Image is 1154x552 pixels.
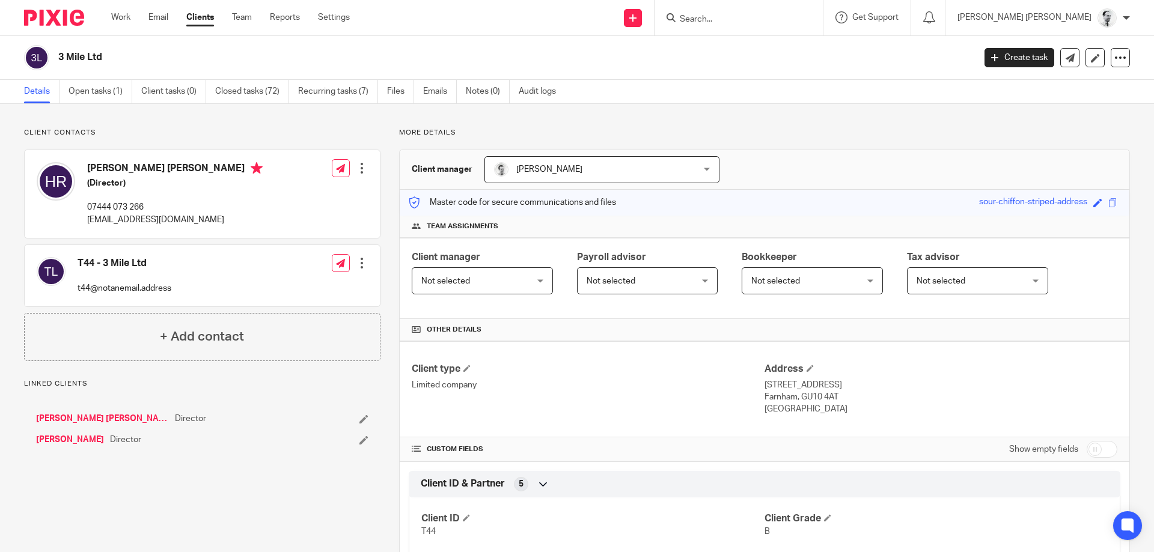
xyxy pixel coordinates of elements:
[907,252,960,262] span: Tax advisor
[1098,8,1117,28] img: Mass_2025.jpg
[466,80,510,103] a: Notes (0)
[765,403,1117,415] p: [GEOGRAPHIC_DATA]
[37,162,75,201] img: svg%3E
[587,277,635,285] span: Not selected
[519,80,565,103] a: Audit logs
[421,277,470,285] span: Not selected
[409,196,616,208] p: Master code for secure communications and files
[87,201,263,213] p: 07444 073 266
[985,48,1054,67] a: Create task
[421,512,765,525] h4: Client ID
[412,363,765,375] h4: Client type
[58,51,785,64] h2: 3 Mile Ltd
[37,257,66,286] img: svg%3E
[24,379,380,389] p: Linked clients
[577,252,646,262] span: Payroll advisor
[751,277,800,285] span: Not selected
[494,162,508,177] img: Andy_2025.jpg
[421,527,436,536] span: T44
[160,327,244,346] h4: + Add contact
[957,11,1091,23] p: [PERSON_NAME] [PERSON_NAME]
[141,80,206,103] a: Client tasks (0)
[36,413,169,425] a: [PERSON_NAME] [PERSON_NAME]
[516,165,582,174] span: [PERSON_NAME]
[175,413,206,425] span: Director
[412,252,480,262] span: Client manager
[421,478,505,490] span: Client ID & Partner
[87,177,263,189] h5: (Director)
[110,434,141,446] span: Director
[412,379,765,391] p: Limited company
[270,11,300,23] a: Reports
[78,257,171,270] h4: T44 - 3 Mile Ltd
[251,162,263,174] i: Primary
[679,14,787,25] input: Search
[387,80,414,103] a: Files
[318,11,350,23] a: Settings
[852,13,899,22] span: Get Support
[765,527,770,536] span: B
[1009,443,1078,455] label: Show empty fields
[36,434,104,446] a: [PERSON_NAME]
[979,196,1087,210] div: sour-chiffon-striped-address
[69,80,132,103] a: Open tasks (1)
[24,45,49,70] img: svg%3E
[298,80,378,103] a: Recurring tasks (7)
[399,128,1130,138] p: More details
[765,512,1108,525] h4: Client Grade
[24,80,60,103] a: Details
[765,391,1117,403] p: Farnham, GU10 4AT
[87,214,263,226] p: [EMAIL_ADDRESS][DOMAIN_NAME]
[423,80,457,103] a: Emails
[87,162,263,177] h4: [PERSON_NAME] [PERSON_NAME]
[215,80,289,103] a: Closed tasks (72)
[519,478,524,490] span: 5
[742,252,797,262] span: Bookkeeper
[427,325,481,335] span: Other details
[412,444,765,454] h4: CUSTOM FIELDS
[917,277,965,285] span: Not selected
[232,11,252,23] a: Team
[412,163,472,175] h3: Client manager
[78,282,171,294] p: t44@notanemail.address
[186,11,214,23] a: Clients
[427,222,498,231] span: Team assignments
[765,363,1117,375] h4: Address
[24,10,84,26] img: Pixie
[24,128,380,138] p: Client contacts
[111,11,130,23] a: Work
[148,11,168,23] a: Email
[765,379,1117,391] p: [STREET_ADDRESS]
